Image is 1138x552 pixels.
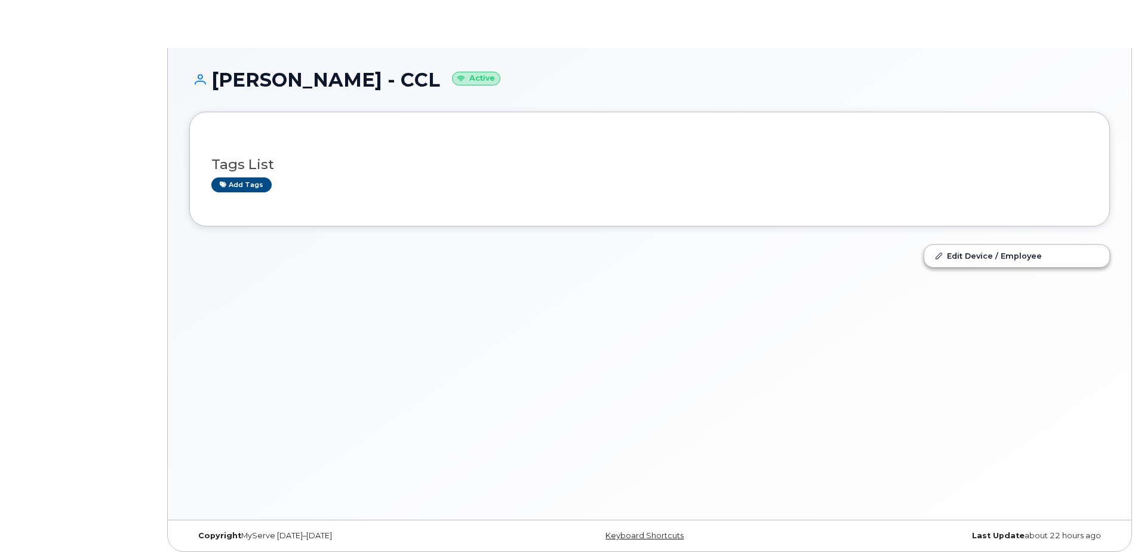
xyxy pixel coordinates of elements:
h3: Tags List [211,157,1088,172]
a: Add tags [211,177,272,192]
a: Keyboard Shortcuts [605,531,684,540]
h1: [PERSON_NAME] - CCL [189,69,1110,90]
div: MyServe [DATE]–[DATE] [189,531,496,541]
strong: Copyright [198,531,241,540]
strong: Last Update [972,531,1025,540]
small: Active [452,72,500,85]
div: about 22 hours ago [803,531,1110,541]
a: Edit Device / Employee [924,245,1109,266]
